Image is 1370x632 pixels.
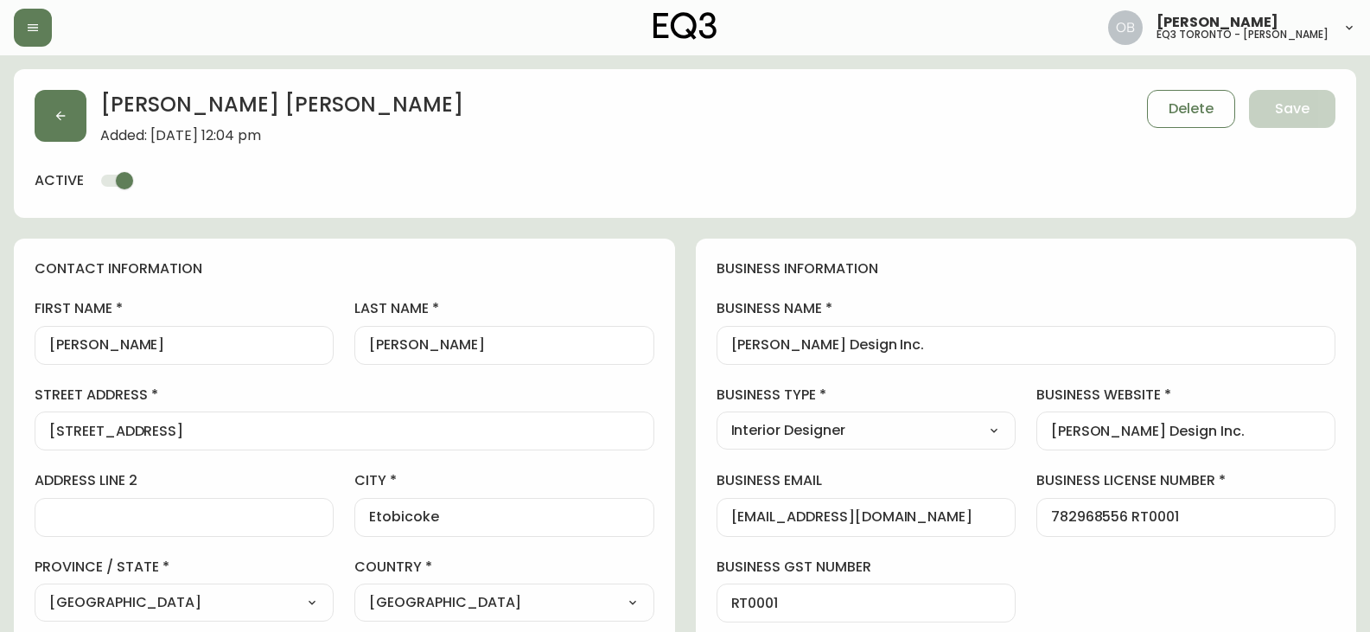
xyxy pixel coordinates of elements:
[1036,386,1335,405] label: business website
[1157,29,1329,40] h5: eq3 toronto - [PERSON_NAME]
[1051,423,1321,439] input: https://www.designshop.com
[1157,16,1278,29] span: [PERSON_NAME]
[354,299,653,318] label: last name
[354,471,653,490] label: city
[717,386,1016,405] label: business type
[717,471,1016,490] label: business email
[1169,99,1214,118] span: Delete
[100,128,463,144] span: Added: [DATE] 12:04 pm
[35,386,654,405] label: street address
[1147,90,1235,128] button: Delete
[35,259,654,278] h4: contact information
[653,12,717,40] img: logo
[717,259,1336,278] h4: business information
[35,558,334,577] label: province / state
[1036,471,1335,490] label: business license number
[1108,10,1143,45] img: 8e0065c524da89c5c924d5ed86cfe468
[354,558,653,577] label: country
[717,558,1016,577] label: business gst number
[35,471,334,490] label: address line 2
[717,299,1336,318] label: business name
[35,171,84,190] h4: active
[100,90,463,128] h2: [PERSON_NAME] [PERSON_NAME]
[35,299,334,318] label: first name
